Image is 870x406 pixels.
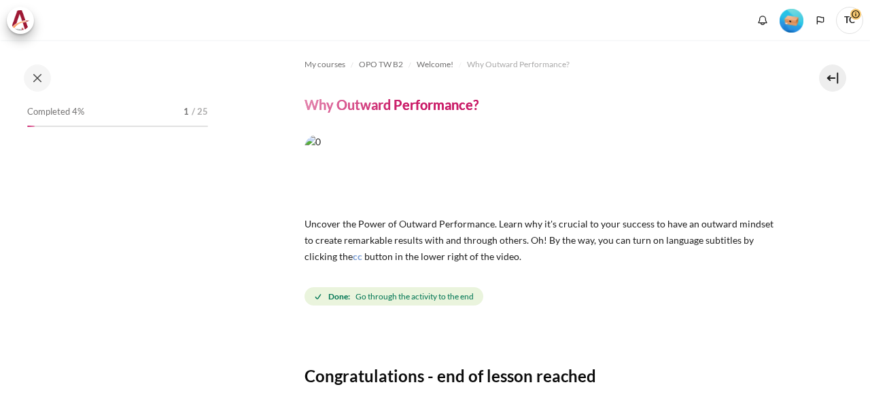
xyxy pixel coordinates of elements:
[304,365,773,386] h3: Congratulations - end of lesson reached
[27,126,35,127] div: 4%
[774,7,809,33] a: Level #1
[304,58,345,71] span: My courses
[353,251,362,262] span: cc
[11,10,30,31] img: Architeck
[467,56,570,73] a: Why Outward Performance?
[27,105,84,119] span: Completed 4%
[184,105,189,119] span: 1
[359,56,403,73] a: OPO TW B2
[417,58,453,71] span: Welcome!
[359,58,403,71] span: OPO TW B2
[328,291,350,303] strong: Done:
[304,96,478,113] h4: Why Outward Performance?
[355,291,474,303] span: Go through the activity to the end
[752,10,773,31] div: Show notification window with no new notifications
[304,134,773,208] img: 0
[780,9,803,33] img: Level #1
[304,218,773,262] span: Uncover the Power of Outward Performance. Learn why it's crucial to your success to have an outwa...
[192,105,208,119] span: / 25
[304,284,486,309] div: Completion requirements for Why Outward Performance?
[810,10,831,31] button: Languages
[417,56,453,73] a: Welcome!
[304,54,773,75] nav: Navigation bar
[780,7,803,33] div: Level #1
[836,7,863,34] a: User menu
[836,7,863,34] span: TC
[364,251,521,262] span: button in the lower right of the video.
[467,58,570,71] span: Why Outward Performance?
[304,56,345,73] a: My courses
[7,7,41,34] a: Architeck Architeck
